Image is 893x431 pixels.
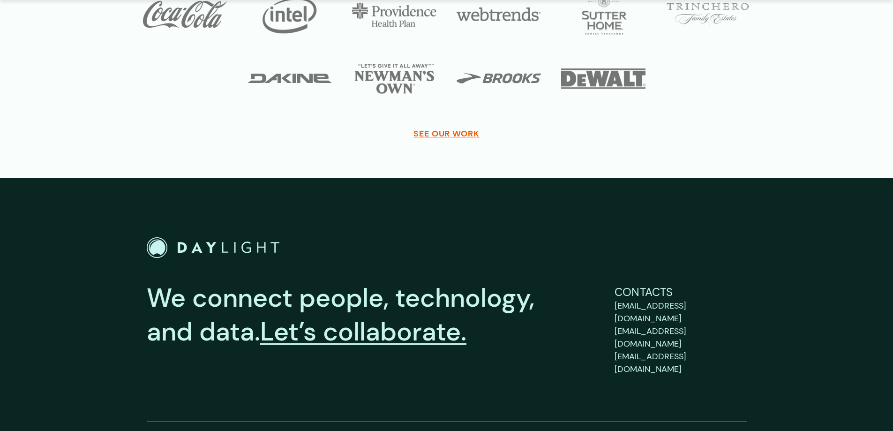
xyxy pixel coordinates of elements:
[615,284,747,301] p: Contacts
[457,59,541,98] img: Brooks Logo
[615,325,686,349] span: [EMAIL_ADDRESS][DOMAIN_NAME]
[615,351,686,375] span: [EMAIL_ADDRESS][DOMAIN_NAME]
[615,350,747,376] a: careers@bydaylight.com
[147,237,279,258] a: Go to Home Page
[561,59,645,98] img: DeWALT Logo
[413,129,480,139] a: SEE OUR WORK
[147,281,586,348] p: We connect people, technology, and data.
[615,300,686,324] span: [EMAIL_ADDRESS][DOMAIN_NAME]
[260,314,466,348] a: Let’s collaborate.
[353,59,436,98] img: Newmans Own Logo
[615,300,747,325] a: support@bydaylight.com
[147,237,279,258] img: The Daylight Studio Logo
[248,59,332,98] img: Dakine Logo
[615,325,747,350] a: sales@bydaylight.com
